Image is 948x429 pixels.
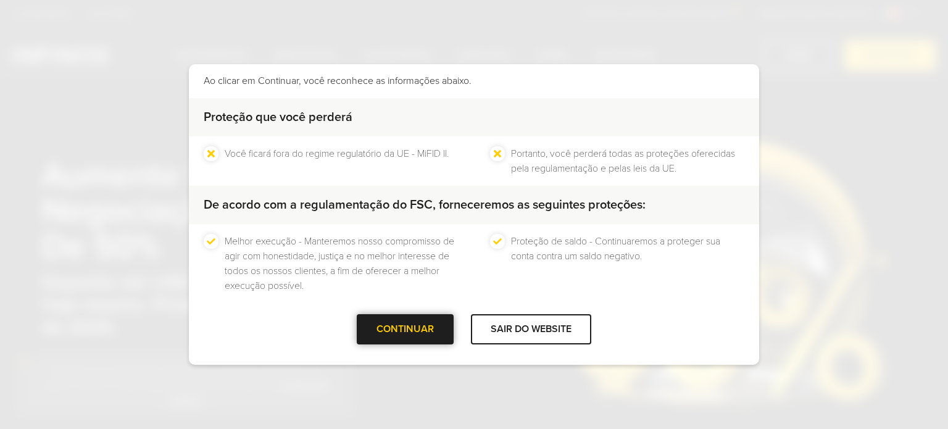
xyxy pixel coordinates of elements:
[511,234,744,293] li: Proteção de saldo - Continuaremos a proteger sua conta contra um saldo negativo.
[204,198,646,212] strong: De acordo com a regulamentação do FSC, forneceremos as seguintes proteções:
[225,234,458,293] li: Melhor execução - Manteremos nosso compromisso de agir com honestidade, justiça e no melhor inter...
[225,146,449,176] li: Você ficará fora do regime regulatório da UE - MiFID II.
[204,110,352,125] strong: Proteção que você perderá
[471,314,591,344] div: SAIR DO WEBSITE
[511,146,744,176] li: Portanto, você perderá todas as proteções oferecidas pela regulamentação e pelas leis da UE.
[204,73,744,88] p: Ao clicar em Continuar, você reconhece as informações abaixo.
[357,314,454,344] div: CONTINUAR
